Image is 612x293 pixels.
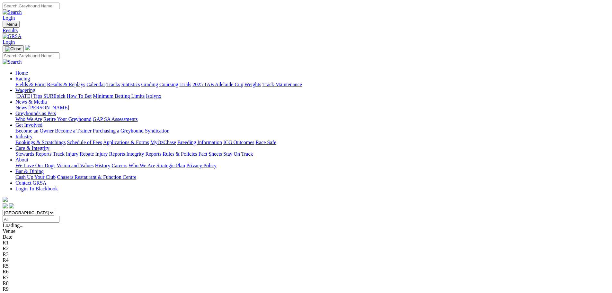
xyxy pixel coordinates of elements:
button: Toggle navigation [3,21,20,28]
div: R6 [3,269,609,275]
a: Get Involved [15,122,42,128]
a: History [95,163,110,168]
img: Search [3,59,22,65]
a: Become an Owner [15,128,54,133]
a: How To Bet [67,93,92,99]
a: News [15,105,27,110]
a: We Love Our Dogs [15,163,55,168]
a: Results [3,28,609,33]
input: Search [3,3,59,9]
div: R1 [3,240,609,246]
a: MyOzChase [150,140,176,145]
a: Race Safe [255,140,276,145]
a: Schedule of Fees [67,140,102,145]
a: News & Media [15,99,47,105]
a: Fact Sheets [199,151,222,157]
a: Integrity Reports [126,151,161,157]
a: Calendar [86,82,105,87]
img: Close [5,46,21,51]
img: logo-grsa-white.png [25,45,30,50]
input: Search [3,52,59,59]
a: Home [15,70,28,76]
img: logo-grsa-white.png [3,197,8,202]
div: R5 [3,263,609,269]
img: GRSA [3,33,22,39]
a: Rules & Policies [163,151,197,157]
button: Toggle navigation [3,45,24,52]
a: Who We Are [15,116,42,122]
div: R8 [3,280,609,286]
a: Tracks [106,82,120,87]
div: Industry [15,140,609,145]
a: Stewards Reports [15,151,51,157]
a: Purchasing a Greyhound [93,128,144,133]
span: Menu [6,22,17,27]
a: Login To Blackbook [15,186,58,191]
a: Applications & Forms [103,140,149,145]
a: [DATE] Tips [15,93,42,99]
a: Track Injury Rebate [53,151,94,157]
a: ICG Outcomes [223,140,254,145]
div: Greyhounds as Pets [15,116,609,122]
a: Care & Integrity [15,145,49,151]
a: Careers [111,163,127,168]
a: Privacy Policy [186,163,217,168]
div: Get Involved [15,128,609,134]
a: GAP SA Assessments [93,116,138,122]
div: News & Media [15,105,609,111]
img: facebook.svg [3,203,8,208]
a: Cash Up Your Club [15,174,56,180]
a: SUREpick [43,93,65,99]
a: Login [3,15,15,21]
a: Track Maintenance [262,82,302,87]
a: Bookings & Scratchings [15,140,66,145]
a: Login [3,39,15,45]
a: Minimum Betting Limits [93,93,145,99]
a: Contact GRSA [15,180,46,186]
input: Select date [3,216,59,223]
div: About [15,163,609,169]
a: Trials [179,82,191,87]
a: Racing [15,76,30,81]
div: R7 [3,275,609,280]
a: Greyhounds as Pets [15,111,56,116]
a: Retire Your Greyhound [43,116,92,122]
div: R9 [3,286,609,292]
a: Stay On Track [223,151,253,157]
img: twitter.svg [9,203,14,208]
a: Breeding Information [177,140,222,145]
div: Racing [15,82,609,87]
div: R3 [3,252,609,257]
a: Isolynx [146,93,161,99]
div: Wagering [15,93,609,99]
div: Bar & Dining [15,174,609,180]
a: Become a Trainer [55,128,92,133]
a: Wagering [15,87,35,93]
a: Vision and Values [57,163,93,168]
div: Venue [3,228,609,234]
a: Results & Replays [47,82,85,87]
a: Injury Reports [95,151,125,157]
span: Loading... [3,223,23,228]
a: Statistics [121,82,140,87]
a: Coursing [159,82,178,87]
a: [PERSON_NAME] [28,105,69,110]
a: 2025 TAB Adelaide Cup [192,82,243,87]
a: About [15,157,28,162]
div: Date [3,234,609,240]
a: Industry [15,134,32,139]
a: Syndication [145,128,169,133]
div: R4 [3,257,609,263]
a: Strategic Plan [156,163,185,168]
div: Care & Integrity [15,151,609,157]
img: Search [3,9,22,15]
a: Who We Are [129,163,155,168]
div: R2 [3,246,609,252]
a: Weights [244,82,261,87]
a: Chasers Restaurant & Function Centre [57,174,136,180]
a: Grading [141,82,158,87]
a: Fields & Form [15,82,46,87]
a: Bar & Dining [15,169,44,174]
